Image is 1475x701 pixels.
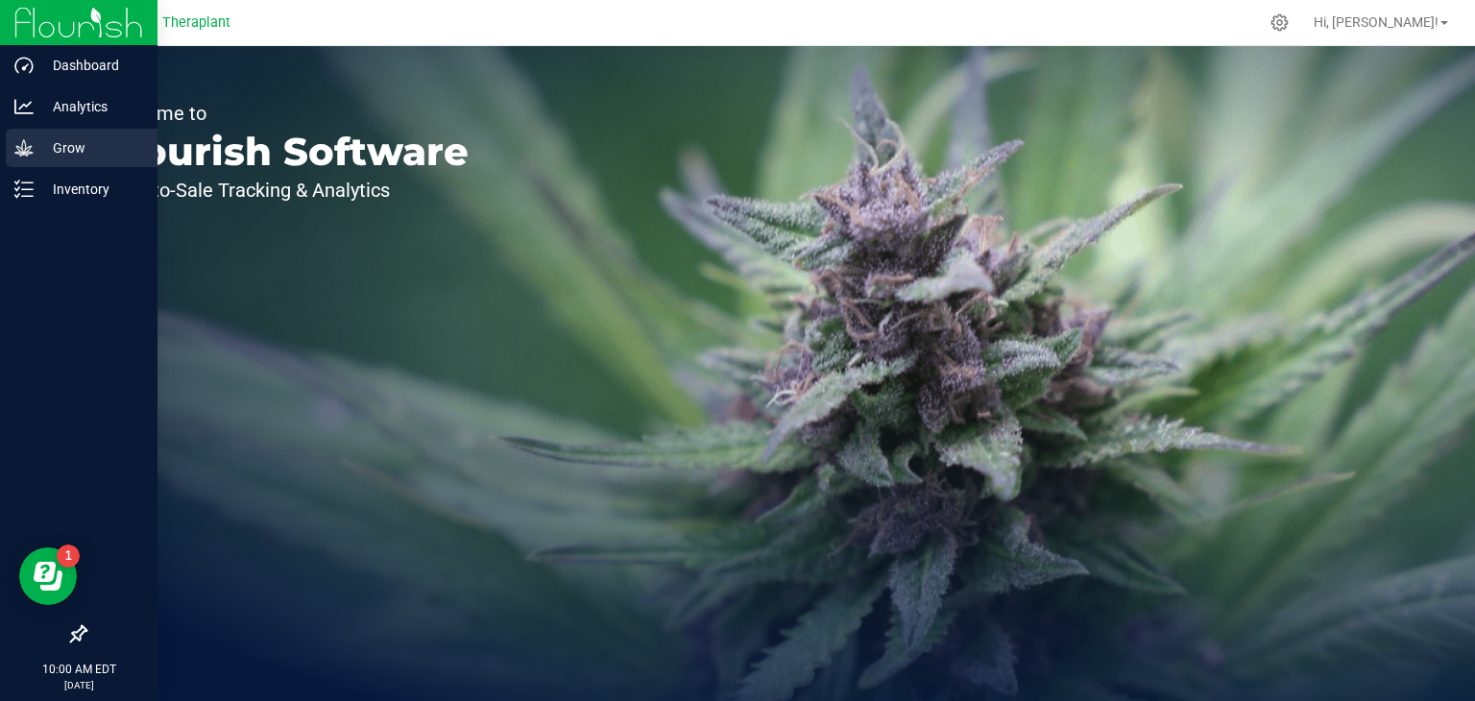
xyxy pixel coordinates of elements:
[9,661,149,678] p: 10:00 AM EDT
[14,97,34,116] inline-svg: Analytics
[162,14,230,31] span: Theraplant
[19,547,77,605] iframe: Resource center
[1314,14,1439,30] span: Hi, [PERSON_NAME]!
[1268,13,1292,32] div: Manage settings
[57,544,80,568] iframe: Resource center unread badge
[14,138,34,157] inline-svg: Grow
[14,180,34,199] inline-svg: Inventory
[14,56,34,75] inline-svg: Dashboard
[104,104,469,123] p: Welcome to
[34,95,149,118] p: Analytics
[9,678,149,692] p: [DATE]
[104,181,469,200] p: Seed-to-Sale Tracking & Analytics
[34,136,149,159] p: Grow
[34,178,149,201] p: Inventory
[34,54,149,77] p: Dashboard
[104,133,469,171] p: Flourish Software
